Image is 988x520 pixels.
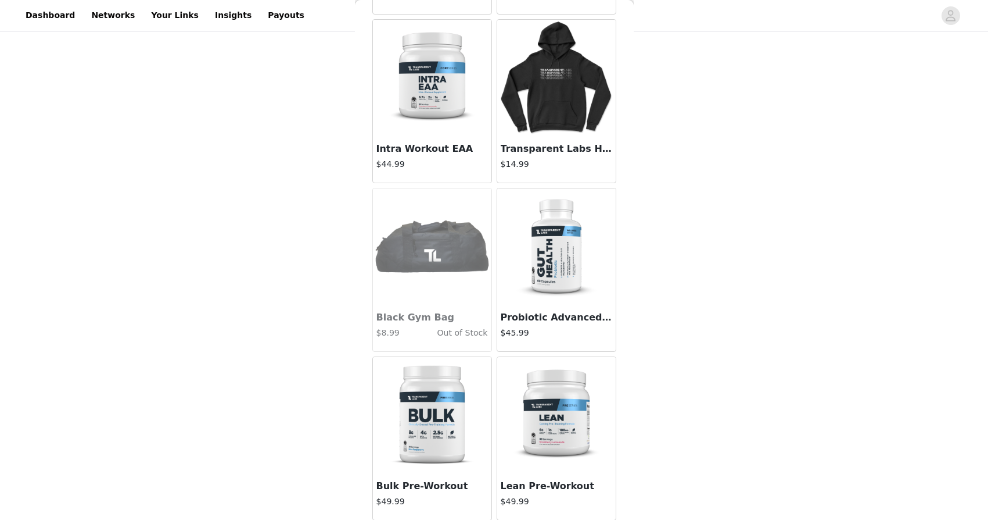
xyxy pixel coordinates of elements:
h3: Black Gym Bag [376,311,488,325]
img: Probiotic Advanced Gut Health Formula [498,188,615,305]
img: Lean Pre-Workout [498,357,615,473]
h3: Probiotic Advanced Gut Health Formula [501,311,612,325]
img: Transparent Labs Hoodie [498,20,615,136]
img: Bulk Pre-Workout [374,357,490,473]
h4: $14.99 [501,158,612,170]
h4: $44.99 [376,158,488,170]
a: Networks [84,2,142,29]
h3: Transparent Labs Hoodie [501,142,612,156]
h3: Lean Pre-Workout [501,479,612,493]
a: Dashboard [19,2,82,29]
a: Your Links [144,2,206,29]
h4: $49.99 [501,496,612,508]
h4: $49.99 [376,496,488,508]
h4: $45.99 [501,327,612,339]
h4: Out of Stock [414,327,488,339]
a: Insights [208,2,258,29]
h4: $8.99 [376,327,414,339]
img: Black Gym Bag [374,188,490,305]
h3: Bulk Pre-Workout [376,479,488,493]
img: Intra Workout EAA [374,20,490,136]
a: Payouts [261,2,311,29]
h3: Intra Workout EAA [376,142,488,156]
div: avatar [945,6,956,25]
